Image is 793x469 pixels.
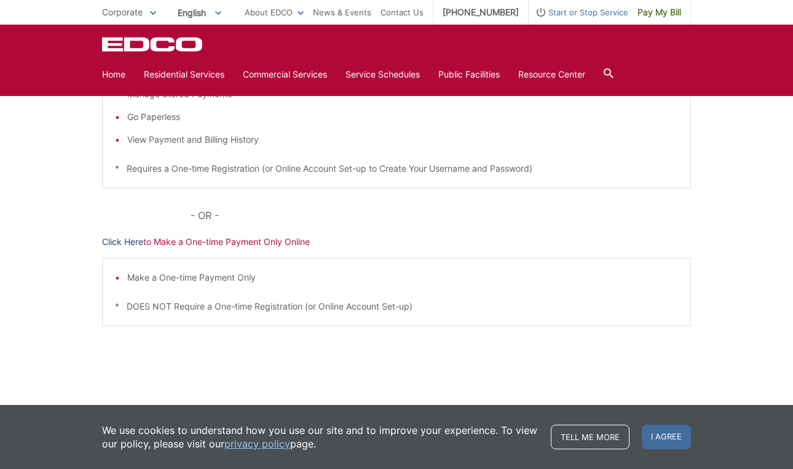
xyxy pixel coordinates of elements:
a: Home [102,68,125,81]
a: Click Here [102,235,143,249]
a: EDCD logo. Return to the homepage. [102,37,204,52]
span: Pay My Bill [637,6,681,19]
li: Make a One-time Payment Only [127,271,678,284]
a: Contact Us [381,6,424,19]
span: Corporate [102,7,143,17]
span: I agree [642,425,691,449]
li: Go Paperless [127,110,678,124]
a: Resource Center [518,68,585,81]
a: Residential Services [144,68,224,81]
a: Commercial Services [243,68,327,81]
a: privacy policy [224,437,290,451]
a: Tell me more [551,425,629,449]
p: * Requires a One-time Registration (or Online Account Set-up to Create Your Username and Password) [115,162,678,175]
p: - OR - [191,207,691,224]
a: Service Schedules [345,68,420,81]
a: News & Events [313,6,371,19]
a: About EDCO [245,6,304,19]
a: Public Facilities [438,68,500,81]
li: View Payment and Billing History [127,133,678,146]
p: to Make a One-time Payment Only Online [102,235,691,249]
p: * DOES NOT Require a One-time Registration (or Online Account Set-up) [115,300,678,313]
p: We use cookies to understand how you use our site and to improve your experience. To view our pol... [102,423,539,451]
span: English [168,2,231,23]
